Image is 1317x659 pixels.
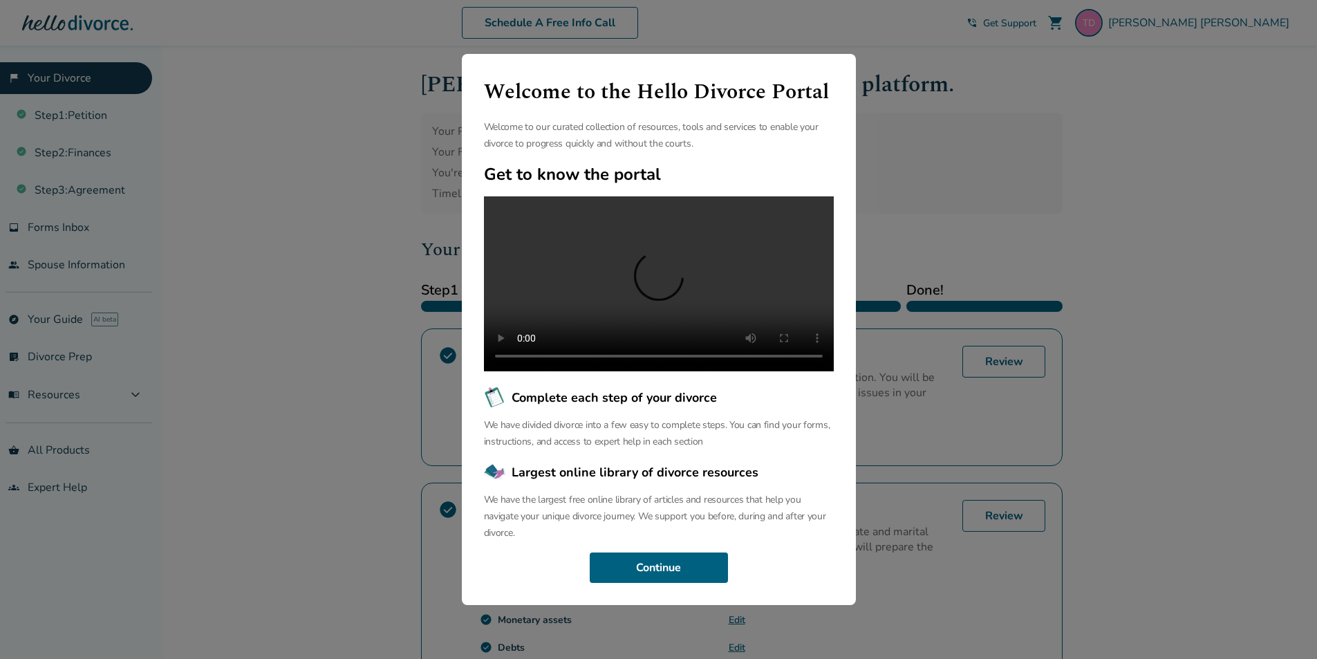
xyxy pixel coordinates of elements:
p: Welcome to our curated collection of resources, tools and services to enable your divorce to prog... [484,119,834,152]
h2: Get to know the portal [484,163,834,185]
iframe: Chat Widget [1248,593,1317,659]
button: Continue [590,553,728,583]
img: Largest online library of divorce resources [484,461,506,483]
span: Largest online library of divorce resources [512,463,758,481]
p: We have divided divorce into a few easy to complete steps. You can find your forms, instructions,... [484,417,834,450]
img: Complete each step of your divorce [484,387,506,409]
p: We have the largest free online library of articles and resources that help you navigate your uni... [484,492,834,541]
h1: Welcome to the Hello Divorce Portal [484,76,834,108]
span: Complete each step of your divorce [512,389,717,407]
